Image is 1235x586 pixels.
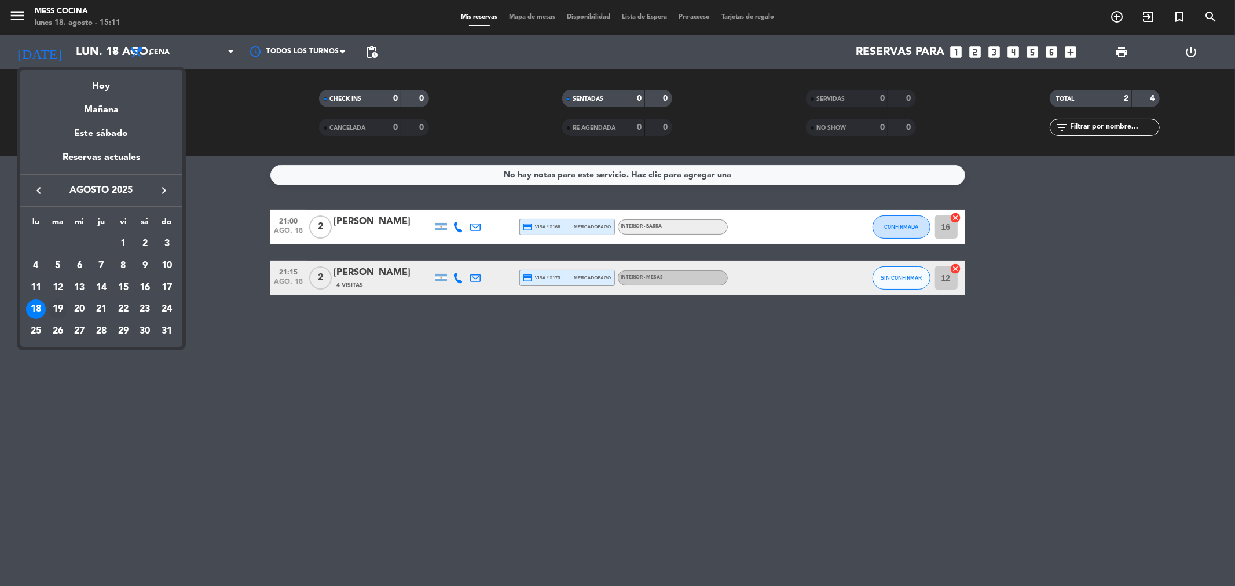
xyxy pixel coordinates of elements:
td: 16 de agosto de 2025 [134,277,156,299]
div: 15 [113,278,133,298]
div: 3 [157,234,177,254]
td: AGO. [25,233,112,255]
i: keyboard_arrow_left [32,184,46,197]
td: 30 de agosto de 2025 [134,320,156,342]
div: 20 [69,299,89,319]
div: Este sábado [20,118,182,150]
div: 14 [91,278,111,298]
td: 22 de agosto de 2025 [112,299,134,321]
div: 27 [69,321,89,341]
th: martes [47,215,69,233]
td: 20 de agosto de 2025 [68,299,90,321]
div: 19 [48,299,68,319]
button: keyboard_arrow_left [28,183,49,198]
td: 28 de agosto de 2025 [90,320,112,342]
td: 26 de agosto de 2025 [47,320,69,342]
td: 21 de agosto de 2025 [90,299,112,321]
div: Mañana [20,94,182,118]
td: 11 de agosto de 2025 [25,277,47,299]
td: 31 de agosto de 2025 [156,320,178,342]
th: jueves [90,215,112,233]
td: 6 de agosto de 2025 [68,255,90,277]
td: 8 de agosto de 2025 [112,255,134,277]
th: miércoles [68,215,90,233]
td: 5 de agosto de 2025 [47,255,69,277]
td: 25 de agosto de 2025 [25,320,47,342]
div: 18 [26,299,46,319]
div: 6 [69,256,89,276]
td: 14 de agosto de 2025 [90,277,112,299]
div: 10 [157,256,177,276]
div: 26 [48,321,68,341]
div: 22 [113,299,133,319]
div: 13 [69,278,89,298]
th: domingo [156,215,178,233]
div: 17 [157,278,177,298]
div: 12 [48,278,68,298]
div: Reservas actuales [20,150,182,174]
td: 3 de agosto de 2025 [156,233,178,255]
th: sábado [134,215,156,233]
td: 24 de agosto de 2025 [156,299,178,321]
td: 2 de agosto de 2025 [134,233,156,255]
div: 5 [48,256,68,276]
button: keyboard_arrow_right [153,183,174,198]
td: 1 de agosto de 2025 [112,233,134,255]
div: 8 [113,256,133,276]
div: 11 [26,278,46,298]
div: 9 [135,256,155,276]
td: 27 de agosto de 2025 [68,320,90,342]
td: 15 de agosto de 2025 [112,277,134,299]
div: 24 [157,299,177,319]
th: viernes [112,215,134,233]
td: 4 de agosto de 2025 [25,255,47,277]
div: 21 [91,299,111,319]
div: 28 [91,321,111,341]
td: 18 de agosto de 2025 [25,299,47,321]
div: 25 [26,321,46,341]
div: 23 [135,299,155,319]
td: 7 de agosto de 2025 [90,255,112,277]
div: 7 [91,256,111,276]
td: 19 de agosto de 2025 [47,299,69,321]
td: 12 de agosto de 2025 [47,277,69,299]
td: 9 de agosto de 2025 [134,255,156,277]
td: 29 de agosto de 2025 [112,320,134,342]
div: 30 [135,321,155,341]
th: lunes [25,215,47,233]
td: 23 de agosto de 2025 [134,299,156,321]
div: 16 [135,278,155,298]
div: 1 [113,234,133,254]
div: 4 [26,256,46,276]
span: agosto 2025 [49,183,153,198]
div: 31 [157,321,177,341]
td: 10 de agosto de 2025 [156,255,178,277]
td: 13 de agosto de 2025 [68,277,90,299]
div: Hoy [20,70,182,94]
div: 29 [113,321,133,341]
i: keyboard_arrow_right [157,184,171,197]
div: 2 [135,234,155,254]
td: 17 de agosto de 2025 [156,277,178,299]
